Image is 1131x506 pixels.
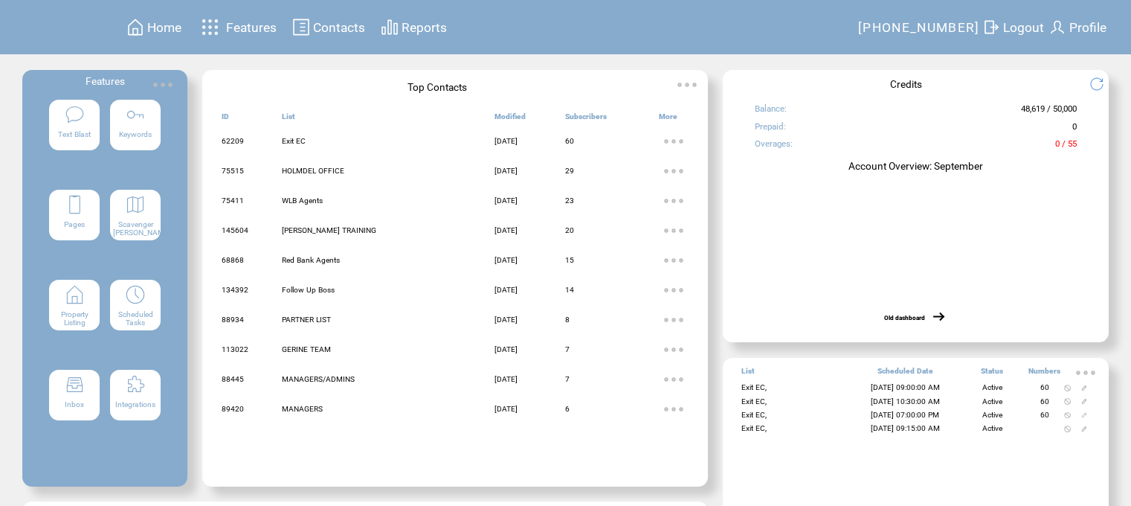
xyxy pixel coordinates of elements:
[222,345,248,353] span: 113022
[1046,16,1109,39] a: Profile
[565,405,570,413] span: 6
[49,190,100,270] a: Pages
[755,121,786,138] span: Prepaid:
[282,167,344,175] span: HOLMDEL OFFICE
[1081,412,1088,419] img: edit.svg
[871,383,940,391] span: [DATE] 09:00:00 AM
[755,138,793,156] span: Overages:
[494,112,526,127] span: Modified
[222,316,244,324] span: 88934
[755,103,787,121] span: Balance:
[282,196,323,205] span: WLB Agents
[148,70,178,100] img: ellypsis.svg
[494,167,518,175] span: [DATE]
[659,126,689,156] img: ellypsis.svg
[494,375,518,383] span: [DATE]
[282,405,323,413] span: MANAGERS
[58,130,91,138] span: Text Blast
[1081,426,1088,432] img: edit.svg
[115,400,155,409] span: Integrations
[124,16,184,39] a: Home
[659,112,677,127] span: More
[565,316,570,324] span: 8
[61,310,88,327] span: Property Listing
[565,286,574,294] span: 14
[407,81,467,93] span: Top Contacts
[1064,385,1071,391] img: notallowed.svg
[65,374,86,395] img: inbox.svg
[672,70,702,100] img: ellypsis.svg
[858,20,980,35] span: [PHONE_NUMBER]
[982,424,1002,432] span: Active
[65,104,86,125] img: text-blast.svg
[110,190,161,270] a: Scavenger [PERSON_NAME]
[982,411,1002,419] span: Active
[659,186,689,216] img: ellypsis.svg
[65,284,86,305] img: property-listing.svg
[659,335,689,365] img: ellypsis.svg
[565,256,574,264] span: 15
[282,316,331,324] span: PARTNER LIST
[1071,358,1101,388] img: ellypsis.svg
[871,411,939,419] span: [DATE] 07:00:00 PM
[741,367,755,382] span: List
[378,16,449,39] a: Reports
[282,345,331,353] span: GERINE TEAM
[125,194,146,215] img: scavenger.svg
[126,18,144,36] img: home.svg
[1069,20,1106,35] span: Profile
[565,345,570,353] span: 7
[981,367,1003,382] span: Status
[65,400,84,409] span: Inbox
[871,397,940,406] span: [DATE] 10:30:00 AM
[982,397,1002,406] span: Active
[494,256,518,264] span: [DATE]
[741,411,767,419] span: Exit EC,
[1064,412,1071,419] img: notallowed.svg
[494,196,518,205] span: [DATE]
[222,112,229,127] span: ID
[565,167,574,175] span: 29
[1064,426,1071,432] img: notallowed.svg
[741,383,767,391] span: Exit EC,
[125,374,146,395] img: integrations.svg
[1021,103,1077,121] span: 48,619 / 50,000
[282,226,376,234] span: [PERSON_NAME] TRAINING
[1040,411,1049,419] span: 60
[1003,20,1044,35] span: Logout
[982,383,1002,391] span: Active
[313,20,365,35] span: Contacts
[49,370,100,450] a: Inbox
[494,316,518,324] span: [DATE]
[64,220,85,228] span: Pages
[195,13,279,42] a: Features
[1081,398,1088,405] img: edit.svg
[226,20,277,35] span: Features
[282,286,335,294] span: Follow Up Boss
[877,367,933,382] span: Scheduled Date
[659,246,689,275] img: ellypsis.svg
[741,397,767,406] span: Exit EC,
[494,286,518,294] span: [DATE]
[147,20,181,35] span: Home
[113,220,171,237] span: Scavenger [PERSON_NAME]
[197,15,223,39] img: features.svg
[565,196,574,205] span: 23
[1072,121,1077,138] span: 0
[1028,367,1060,382] span: Numbers
[49,100,100,180] a: Text Blast
[871,424,940,432] span: [DATE] 09:15:00 AM
[118,310,153,327] span: Scheduled Tasks
[848,160,983,172] span: Account Overview: September
[125,284,146,305] img: scheduled-tasks.svg
[125,104,146,125] img: keywords.svg
[565,226,574,234] span: 20
[49,280,100,360] a: Property Listing
[884,314,925,321] a: Old dashboard
[222,286,248,294] span: 134392
[890,78,922,90] span: Credits
[1040,383,1049,391] span: 60
[222,375,244,383] span: 88445
[494,226,518,234] span: [DATE]
[292,18,310,36] img: contacts.svg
